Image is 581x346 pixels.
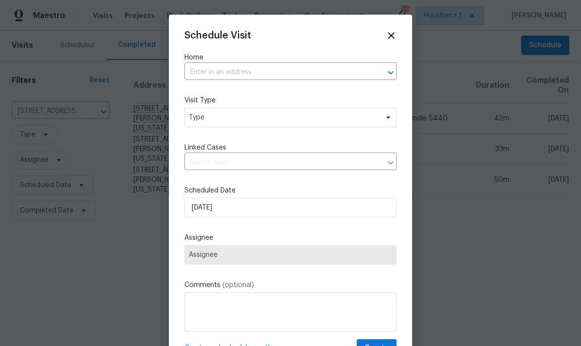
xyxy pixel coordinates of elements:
span: Close [386,30,397,41]
label: Home [184,53,397,62]
span: Type [189,113,378,122]
label: Assignee [184,233,397,243]
label: Visit Type [184,96,397,105]
span: Assignee [189,251,392,259]
label: Comments [184,280,397,290]
label: Scheduled Date [184,186,397,195]
input: Enter in an address [184,65,369,80]
button: Open [384,66,398,79]
span: Linked Cases [184,143,226,153]
input: Select cases [184,155,382,170]
span: Schedule Visit [184,31,251,40]
span: (optional) [222,282,254,288]
input: M/D/YYYY [184,198,397,217]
